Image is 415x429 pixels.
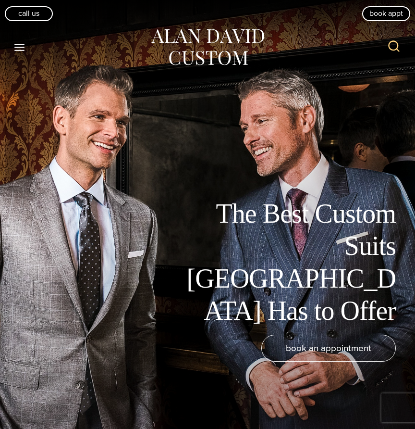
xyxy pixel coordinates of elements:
img: Alan David Custom [150,26,265,69]
a: book appt [362,6,410,21]
h1: The Best Custom Suits [GEOGRAPHIC_DATA] Has to Offer [180,198,396,327]
button: View Search Form [382,36,405,59]
button: Open menu [10,38,30,56]
a: book an appointment [261,335,396,362]
a: Call Us [5,6,53,21]
span: book an appointment [286,341,371,355]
